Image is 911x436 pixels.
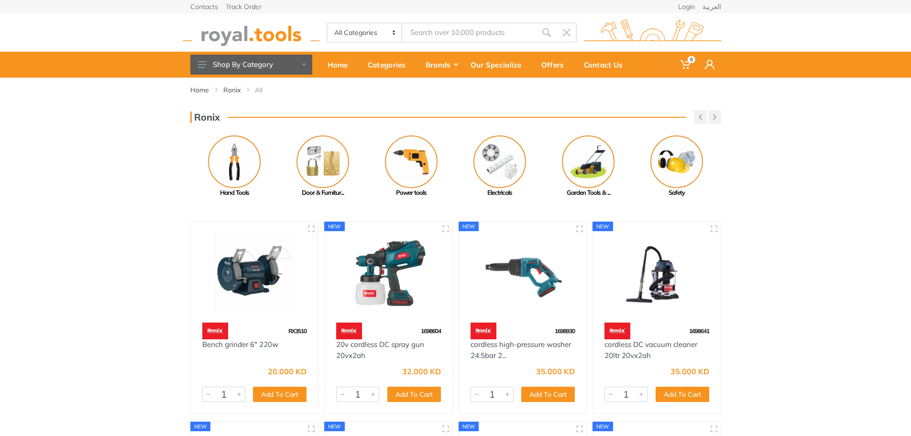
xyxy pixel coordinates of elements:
[202,323,228,339] img: 130.webp
[535,55,577,75] div: Offers
[562,135,615,188] img: Royal - Garden Tools & Accessories
[324,422,345,431] div: new
[468,231,578,313] img: Royal Tools - cordless high-pressure washer 24.5bar 20vx2ah
[190,85,721,95] nav: breadcrumb
[385,135,438,188] img: Royal - Power tools
[255,85,277,95] li: All
[190,422,211,431] div: new
[593,222,613,231] div: new
[402,368,441,375] div: 32.000 KD
[456,135,544,198] a: Electricals
[544,135,633,198] a: Garden Tools & ...
[279,135,367,198] a: Door & Furnitur...
[387,387,441,402] button: Add To Cart
[674,52,698,78] a: 0
[535,52,577,78] a: Offers
[324,222,345,231] div: new
[190,135,279,198] a: Hand Tools
[253,387,307,402] button: Add To Cart
[361,55,419,75] div: Categories
[555,327,575,335] span: 1698930
[688,56,695,63] span: 0
[633,135,721,198] a: Safety
[577,52,636,78] a: Contact Us
[459,422,479,431] div: new
[190,3,218,10] a: Contacts
[288,327,307,335] span: RX3510
[464,52,535,78] a: Our Specialize
[190,85,209,95] a: Home
[584,20,721,46] img: royal.tools Logo
[402,22,536,43] input: Site search
[678,3,695,10] a: Login
[473,135,526,188] img: Royal - Electricals
[577,55,636,75] div: Contact Us
[336,323,362,339] img: 130.webp
[459,222,479,231] div: new
[268,368,307,375] div: 20.000 KD
[190,112,220,123] h3: Ronix
[279,188,367,198] div: Door & Furnitur...
[456,188,544,198] div: Electricals
[336,340,424,360] a: 20v cordless DC spray gun 20vx2ah
[633,188,721,198] div: Safety
[419,55,464,75] div: Brands
[190,188,279,198] div: Hand Tools
[321,55,361,75] div: Home
[321,52,361,78] a: Home
[296,135,349,188] img: Royal - Door & Furniture Hardware
[199,231,310,313] img: Royal Tools - Bench grinder 6
[602,231,712,313] img: Royal Tools - cordless DC vacuum cleaner 20ltr 20vx2ah
[593,422,613,431] div: new
[202,340,278,349] a: Bench grinder 6" 220w
[471,323,496,339] img: 130.webp
[471,340,571,360] a: cordless high-pressure washer 24.5bar 2...
[421,327,441,335] span: 1698604
[367,135,456,198] a: Power tools
[656,387,709,402] button: Add To Cart
[367,188,456,198] div: Power tools
[536,368,575,375] div: 35.000 KD
[604,323,630,339] img: 130.webp
[333,231,444,313] img: Royal Tools - 20v cordless DC spray gun 20vx2ah
[223,85,241,95] a: Ronix
[544,188,633,198] div: Garden Tools & ...
[190,55,312,75] button: Shop By Category
[650,135,703,188] img: Royal - Safety
[464,55,535,75] div: Our Specialize
[361,52,419,78] a: Categories
[226,3,262,10] a: Track Order
[702,3,721,10] a: العربية
[328,23,403,42] select: Category
[521,387,575,402] button: Add To Cart
[208,135,261,188] img: Royal - Hand Tools
[604,340,697,360] a: cordless DC vacuum cleaner 20ltr 20vx2ah
[689,327,709,335] span: 1698641
[670,368,709,375] div: 35.000 KD
[183,20,320,46] img: royal.tools Logo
